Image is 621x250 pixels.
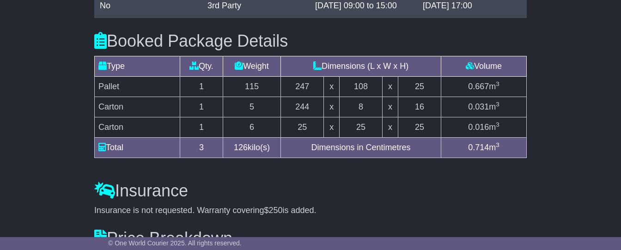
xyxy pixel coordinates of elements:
td: 25 [398,77,441,97]
span: © One World Courier 2025. All rights reserved. [108,239,242,247]
td: x [323,77,339,97]
td: x [382,77,398,97]
td: x [323,117,339,138]
div: [DATE] 09:00 to 15:00 [315,1,414,11]
td: 1 [180,77,223,97]
td: 247 [281,77,324,97]
div: [DATE] 17:00 [423,1,521,11]
td: 6 [223,117,281,138]
td: x [382,117,398,138]
span: 0.016 [468,122,489,132]
h3: Insurance [94,182,527,200]
span: 0.031 [468,102,489,111]
td: Total [95,138,180,158]
td: Type [95,56,180,77]
td: 1 [180,97,223,117]
td: 3 [180,138,223,158]
h3: Booked Package Details [94,32,527,50]
td: 25 [340,117,383,138]
sup: 3 [496,141,499,148]
td: m [441,117,526,138]
td: Volume [441,56,526,77]
sup: 3 [496,101,499,108]
h3: Price Breakdown [94,229,527,248]
td: Dimensions (L x W x H) [281,56,441,77]
td: m [441,138,526,158]
td: 25 [398,117,441,138]
td: 1 [180,117,223,138]
td: 25 [281,117,324,138]
td: x [323,97,339,117]
td: kilo(s) [223,138,281,158]
td: x [382,97,398,117]
td: Qty. [180,56,223,77]
td: Weight [223,56,281,77]
div: Insurance is not requested. Warranty covering is added. [94,206,527,216]
span: 126 [234,143,248,152]
td: 5 [223,97,281,117]
td: m [441,77,526,97]
td: 244 [281,97,324,117]
td: 8 [340,97,383,117]
span: 0.667 [468,82,489,91]
td: 16 [398,97,441,117]
span: 0.714 [468,143,489,152]
td: Dimensions in Centimetres [281,138,441,158]
td: Carton [95,117,180,138]
td: Carton [95,97,180,117]
td: Pallet [95,77,180,97]
sup: 3 [496,121,499,128]
span: No [100,1,110,10]
sup: 3 [496,80,499,87]
span: $250 [264,206,283,215]
td: 115 [223,77,281,97]
td: 108 [340,77,383,97]
td: m [441,97,526,117]
span: 3rd Party [207,1,241,10]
